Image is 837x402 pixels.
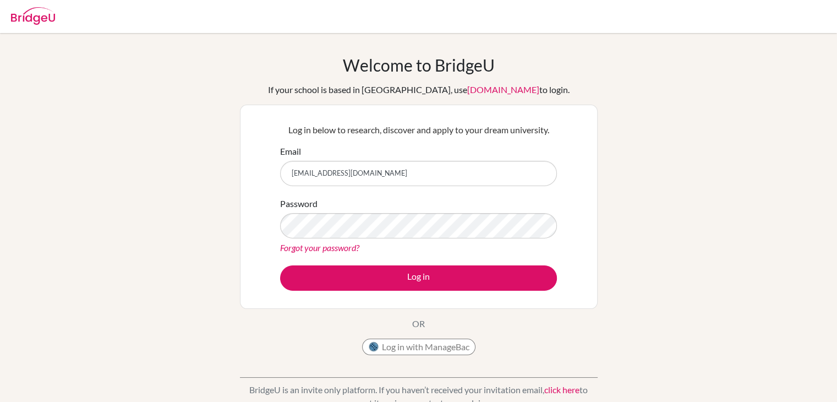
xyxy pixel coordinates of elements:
label: Password [280,197,318,210]
div: If your school is based in [GEOGRAPHIC_DATA], use to login. [268,83,570,96]
p: OR [412,317,425,330]
img: Bridge-U [11,7,55,25]
a: [DOMAIN_NAME] [467,84,539,95]
a: Forgot your password? [280,242,359,253]
p: Log in below to research, discover and apply to your dream university. [280,123,557,137]
label: Email [280,145,301,158]
button: Log in with ManageBac [362,339,475,355]
h1: Welcome to BridgeU [343,55,495,75]
a: click here [544,384,579,395]
button: Log in [280,265,557,291]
